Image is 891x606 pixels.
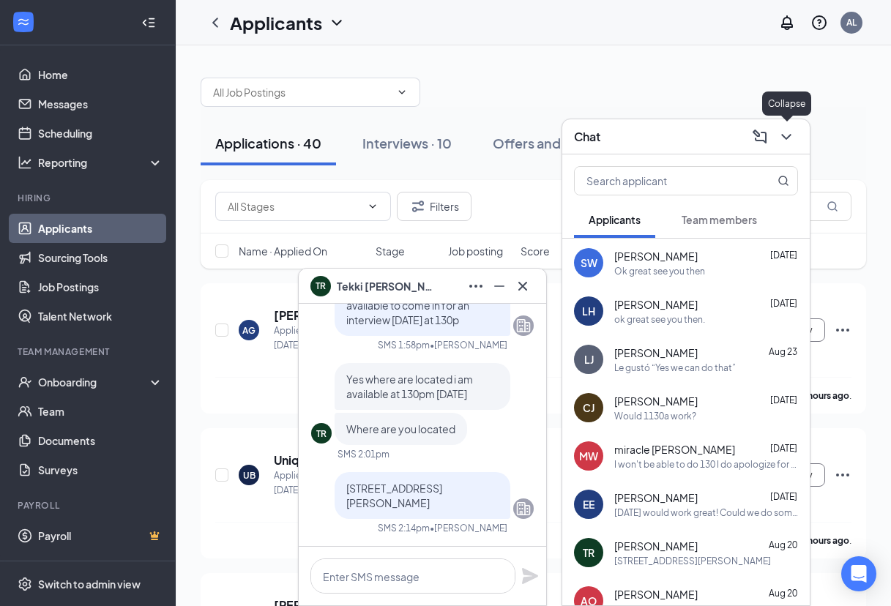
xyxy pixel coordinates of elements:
div: Interviews · 10 [362,134,452,152]
button: ComposeMessage [748,125,772,149]
div: Applications · 40 [215,134,321,152]
div: UB [243,469,256,482]
a: Messages [38,89,163,119]
div: AG [242,324,256,337]
a: Team [38,397,163,426]
a: Talent Network [38,302,163,331]
span: [DATE] [770,298,797,309]
svg: ChevronDown [396,86,408,98]
span: [PERSON_NAME] [614,297,698,312]
svg: UserCheck [18,375,32,389]
span: [PERSON_NAME] [614,587,698,602]
span: Team members [682,213,757,226]
button: Filter Filters [397,192,471,221]
div: [DATE] would work great! Could we do sometime after 2? I have school in the morning. [614,506,798,519]
a: Surveys [38,455,163,485]
div: TR [316,427,327,440]
div: ok great see you then. [614,313,705,326]
div: Ok great see you then [614,265,705,277]
input: All Job Postings [213,84,390,100]
div: Onboarding [38,375,151,389]
svg: Filter [409,198,427,215]
div: Hiring [18,192,160,204]
a: Applicants [38,214,163,243]
span: [PERSON_NAME] [614,539,698,553]
span: [PERSON_NAME] [614,394,698,408]
span: Stage [376,244,405,258]
span: Applicants [589,213,641,226]
svg: ChevronDown [328,14,346,31]
div: Applied on [DATE] [274,468,336,498]
svg: Collapse [141,15,156,30]
svg: Analysis [18,155,32,170]
span: Aug 23 [769,346,797,357]
span: Name · Applied On [239,244,327,258]
input: All Stages [228,198,361,214]
div: LH [582,304,595,318]
span: [DATE] [770,250,797,261]
div: Team Management [18,345,160,358]
b: 11 hours ago [796,390,849,401]
span: Yes where are located i am available at 130pm [DATE] [346,373,473,400]
span: Aug 20 [769,588,797,599]
svg: Cross [514,277,532,295]
div: SMS 2:14pm [378,522,430,534]
span: [DATE] [770,394,797,405]
div: Reporting [38,155,164,170]
div: SMS 1:58pm [378,339,430,351]
span: miracle [PERSON_NAME] [614,442,735,457]
span: Score [521,244,550,258]
svg: Minimize [491,277,508,295]
div: SW [581,255,597,270]
span: [DATE] [770,443,797,454]
svg: Company [515,500,532,517]
a: PayrollCrown [38,521,163,550]
a: Home [38,60,163,89]
svg: ChevronLeft [206,14,224,31]
div: AL [846,16,857,29]
svg: QuestionInfo [810,14,828,31]
svg: Plane [521,567,539,585]
svg: Ellipses [467,277,485,295]
b: 16 hours ago [796,535,849,546]
button: Minimize [488,274,511,298]
span: • [PERSON_NAME] [430,522,507,534]
span: [DATE] [770,491,797,502]
svg: Settings [18,577,32,591]
svg: Ellipses [834,466,851,484]
a: Documents [38,426,163,455]
h3: Chat [574,129,600,145]
a: Job Postings [38,272,163,302]
a: Scheduling [38,119,163,148]
div: Collapse [762,91,811,116]
div: CJ [583,400,594,415]
h5: Unique Best [274,452,318,468]
button: Ellipses [464,274,488,298]
div: Payroll [18,499,160,512]
div: Offers and hires · 30 [493,134,620,152]
span: Aug 20 [769,539,797,550]
svg: WorkstreamLogo [16,15,31,29]
span: • [PERSON_NAME] [430,339,507,351]
svg: Notifications [778,14,796,31]
div: TR [583,545,594,560]
svg: ChevronDown [367,201,379,212]
div: Switch to admin view [38,577,141,591]
div: LJ [584,352,594,367]
div: Open Intercom Messenger [841,556,876,591]
button: Cross [511,274,534,298]
div: I won't be able to do 130 I do apologize for that inconvenience on my end [614,458,798,471]
span: [PERSON_NAME] [614,345,698,360]
span: [PERSON_NAME] [614,249,698,263]
span: [STREET_ADDRESS][PERSON_NAME] [346,482,442,509]
div: EE [583,497,594,512]
h5: [PERSON_NAME] [274,307,318,323]
input: Search applicant [575,167,748,195]
svg: Ellipses [834,321,851,339]
span: Where are you located [346,422,455,435]
a: Sourcing Tools [38,243,163,272]
div: Would 1130a work? [614,410,696,422]
div: SMS 2:01pm [338,448,389,460]
svg: ComposeMessage [751,128,769,146]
